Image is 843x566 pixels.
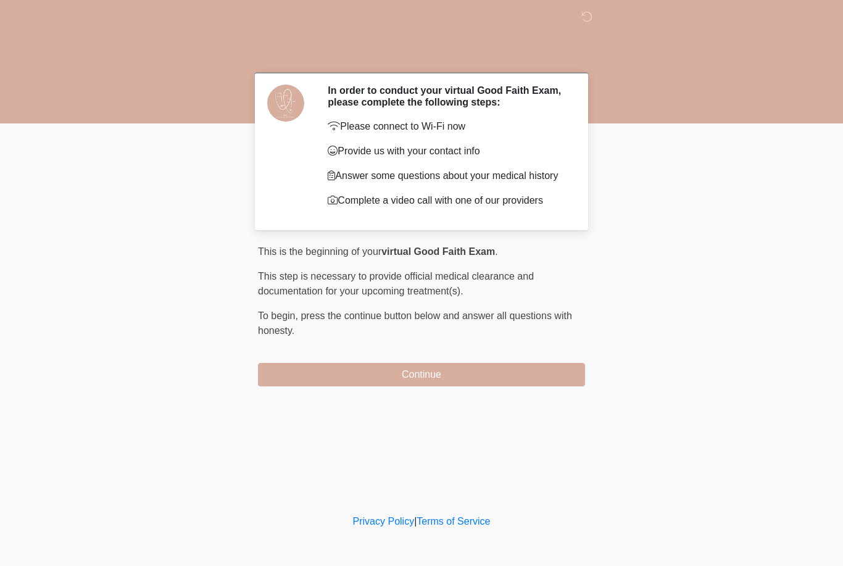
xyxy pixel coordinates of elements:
span: press the continue button below and answer all questions with honesty. [258,310,572,336]
p: Please connect to Wi-Fi now [328,119,567,134]
p: Complete a video call with one of our providers [328,193,567,208]
span: . [495,246,497,257]
h2: In order to conduct your virtual Good Faith Exam, please complete the following steps: [328,85,567,108]
span: This step is necessary to provide official medical clearance and documentation for your upcoming ... [258,271,534,296]
a: Privacy Policy [353,516,415,526]
a: | [414,516,417,526]
strong: virtual Good Faith Exam [381,246,495,257]
a: Terms of Service [417,516,490,526]
h1: ‎ ‎ [249,44,594,67]
span: To begin, [258,310,301,321]
img: DM Wellness & Aesthetics Logo [246,9,262,25]
span: This is the beginning of your [258,246,381,257]
img: Agent Avatar [267,85,304,122]
p: Answer some questions about your medical history [328,169,567,183]
p: Provide us with your contact info [328,144,567,159]
button: Continue [258,363,585,386]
